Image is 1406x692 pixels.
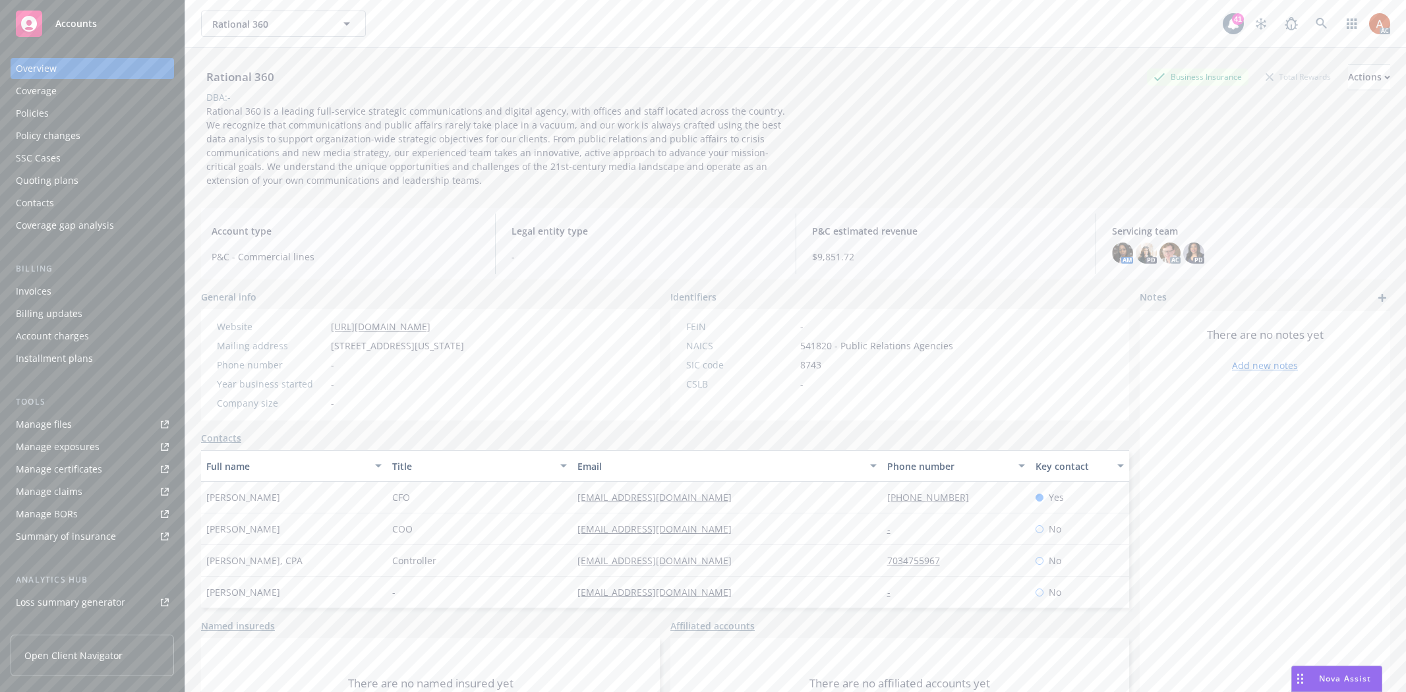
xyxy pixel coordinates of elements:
a: - [887,523,901,535]
div: Loss summary generator [16,592,125,613]
a: [EMAIL_ADDRESS][DOMAIN_NAME] [577,554,742,567]
div: Account charges [16,326,89,347]
span: Open Client Navigator [24,649,123,662]
div: Tools [11,395,174,409]
a: Overview [11,58,174,79]
img: photo [1136,243,1157,264]
div: Manage certificates [16,459,102,480]
span: - [331,377,334,391]
div: CSLB [686,377,795,391]
div: Quoting plans [16,170,78,191]
div: Phone number [887,459,1011,473]
div: NAICS [686,339,795,353]
a: Billing updates [11,303,174,324]
div: Year business started [217,377,326,391]
a: add [1374,290,1390,306]
span: - [512,250,779,264]
a: Invoices [11,281,174,302]
button: Rational 360 [201,11,366,37]
div: Installment plans [16,348,93,369]
span: Notes [1140,290,1167,306]
div: FEIN [686,320,795,333]
a: Stop snowing [1248,11,1274,37]
span: Rational 360 is a leading full-service strategic communications and digital agency, with offices ... [206,105,788,187]
div: Total Rewards [1259,69,1337,85]
div: Actions [1348,65,1390,90]
span: Controller [392,554,436,567]
a: Summary of insurance [11,526,174,547]
a: Add new notes [1232,359,1298,372]
img: photo [1369,13,1390,34]
span: [PERSON_NAME], CPA [206,554,303,567]
span: - [800,377,804,391]
span: There are no named insured yet [348,676,513,691]
span: Rational 360 [212,17,326,31]
span: Nova Assist [1319,673,1371,684]
a: [EMAIL_ADDRESS][DOMAIN_NAME] [577,586,742,598]
div: Coverage [16,80,57,101]
div: Billing updates [16,303,82,324]
a: Contacts [201,431,241,445]
div: SSC Cases [16,148,61,169]
a: Switch app [1339,11,1365,37]
div: Overview [16,58,57,79]
div: 41 [1232,13,1244,25]
a: Policy changes [11,125,174,146]
div: Manage claims [16,481,82,502]
a: Quoting plans [11,170,174,191]
div: Mailing address [217,339,326,353]
a: Search [1308,11,1335,37]
div: Analytics hub [11,573,174,587]
a: SSC Cases [11,148,174,169]
a: Loss summary generator [11,592,174,613]
a: Account charges [11,326,174,347]
div: Policy changes [16,125,80,146]
img: photo [1183,243,1204,264]
button: Email [572,450,881,482]
button: Nova Assist [1291,666,1382,692]
a: Coverage gap analysis [11,215,174,236]
a: - [887,586,901,598]
a: Installment plans [11,348,174,369]
a: Manage certificates [11,459,174,480]
span: No [1049,585,1061,599]
span: Manage exposures [11,436,174,457]
span: - [331,396,334,410]
span: There are no affiliated accounts yet [809,676,990,691]
span: 541820 - Public Relations Agencies [800,339,953,353]
div: Company size [217,396,326,410]
div: DBA: - [206,90,231,104]
button: Phone number [882,450,1030,482]
div: Summary of insurance [16,526,116,547]
button: Title [387,450,573,482]
button: Actions [1348,64,1390,90]
button: Full name [201,450,387,482]
span: [PERSON_NAME] [206,490,280,504]
div: Contacts [16,192,54,214]
span: COO [392,522,413,536]
span: [PERSON_NAME] [206,585,280,599]
span: Accounts [55,18,97,29]
span: There are no notes yet [1207,327,1324,343]
div: Business Insurance [1147,69,1248,85]
span: Account type [212,224,479,238]
a: Policies [11,103,174,124]
span: CFO [392,490,410,504]
a: Named insureds [201,619,275,633]
div: Manage BORs [16,504,78,525]
a: Affiliated accounts [670,619,755,633]
div: Coverage gap analysis [16,215,114,236]
div: Invoices [16,281,51,302]
span: - [392,585,395,599]
span: General info [201,290,256,304]
div: Phone number [217,358,326,372]
div: Rational 360 [201,69,279,86]
div: Title [392,459,553,473]
a: [PHONE_NUMBER] [887,491,980,504]
div: Billing [11,262,174,275]
a: [URL][DOMAIN_NAME] [331,320,430,333]
span: Servicing team [1112,224,1380,238]
div: Email [577,459,862,473]
span: [PERSON_NAME] [206,522,280,536]
span: $9,851.72 [812,250,1080,264]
